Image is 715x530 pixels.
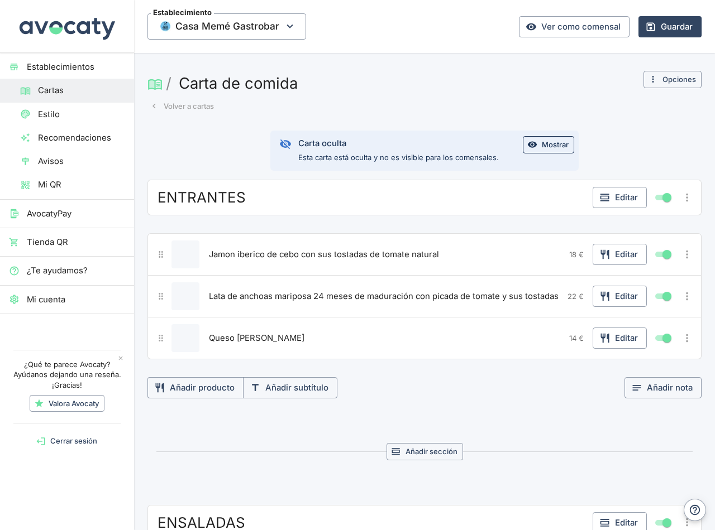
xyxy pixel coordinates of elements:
button: Añadir sección [387,443,463,460]
span: ¿Te ayudamos? [27,264,125,277]
button: Lata de anchoas mariposa 24 meses de maduración con picada de tomate y sus tostadas [206,288,561,305]
span: Jamon iberico de cebo con sus tostadas de tomate natural [209,248,439,261]
button: Queso [PERSON_NAME] [206,330,307,346]
button: Editar [593,187,647,208]
span: Tienda QR [27,236,125,248]
button: Volver a cartas [147,98,217,115]
button: Ayuda y contacto [684,499,706,521]
button: Editar producto [171,240,199,268]
span: 22 € [568,292,584,301]
div: Esta carta está oculta y no es visible para los comensales. [298,134,499,167]
div: Grupo para añadir producto o título [147,377,476,398]
span: Mostrar / ocultar [660,248,674,261]
button: Editar [593,327,647,349]
button: Mover producto [153,288,169,305]
span: Mi cuenta [27,293,125,306]
span: / [166,74,171,92]
button: Opciones [643,71,702,88]
span: 14 € [569,334,584,343]
button: Más opciones [678,189,696,206]
button: Más opciones [678,245,696,263]
a: Valora Avocaty [30,395,104,412]
img: Thumbnail [160,21,171,32]
span: Casa Memé Gastrobar [175,18,279,35]
span: Avisos [38,155,125,167]
button: Carta de comida [174,71,302,95]
span: Lata de anchoas mariposa 24 meses de maduración con picada de tomate y sus tostadas [209,290,559,302]
span: Mostrar / ocultar [660,331,674,345]
button: Guardar [638,16,702,37]
span: Estilo [38,108,125,121]
span: Queso [PERSON_NAME] [209,332,304,344]
span: 18 € [569,250,584,259]
button: Añadir nota [625,377,702,398]
p: ¿Qué te parece Avocaty? Ayúdanos dejando una reseña. ¡Gracias! [11,359,123,391]
button: Añadir producto [147,377,244,398]
span: Establecimiento [151,9,214,16]
button: Mover producto [153,247,169,263]
span: Establecimientos [27,61,125,73]
button: EstablecimientoThumbnailCasa Memé Gastrobar [147,13,306,39]
span: AvocatyPay [27,208,125,220]
button: Mostrar [523,136,574,153]
button: Editar producto [171,282,199,310]
span: Casa Memé Gastrobar [147,13,306,39]
button: Jamon iberico de cebo con sus tostadas de tomate natural [206,246,442,263]
span: Mi QR [38,179,125,191]
span: Cartas [38,84,125,97]
button: ENTRANTES [155,187,249,208]
button: Editar producto [171,324,199,352]
button: Más opciones [678,329,696,347]
button: Editar [593,286,647,307]
span: Recomendaciones [38,132,125,144]
button: Más opciones [678,287,696,305]
a: Ver como comensal [519,16,630,37]
span: Mostrar / ocultar [660,290,674,303]
span: ENTRANTES [158,189,246,206]
div: Carta oculta [298,137,499,150]
button: Editar [593,244,647,265]
button: Mover producto [153,330,169,346]
button: Añadir subtítulo [243,377,337,398]
button: Cerrar sesión [4,432,130,450]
